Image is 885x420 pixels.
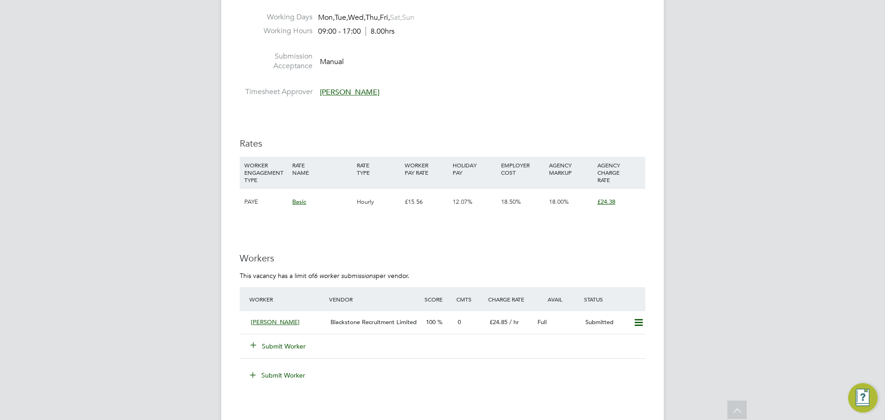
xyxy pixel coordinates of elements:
em: 6 worker submissions [314,272,376,280]
span: [PERSON_NAME] [320,88,379,97]
div: WORKER ENGAGEMENT TYPE [242,157,290,188]
span: 8.00hrs [366,27,395,36]
div: Status [582,291,645,308]
div: Charge Rate [486,291,534,308]
span: Fri, [380,13,390,22]
span: Tue, [335,13,348,22]
span: [PERSON_NAME] [251,318,300,326]
div: Cmts [454,291,486,308]
label: Working Hours [240,26,313,36]
div: Score [422,291,454,308]
div: WORKER PAY RATE [402,157,450,181]
span: Sun [402,13,414,22]
label: Submission Acceptance [240,52,313,71]
div: HOLIDAY PAY [450,157,498,181]
div: 09:00 - 17:00 [318,27,395,36]
div: RATE NAME [290,157,354,181]
span: £24.85 [490,318,507,326]
div: Avail [534,291,582,308]
button: Submit Worker [251,342,306,351]
h3: Rates [240,137,645,149]
span: Basic [292,198,306,206]
span: Full [537,318,547,326]
button: Engage Resource Center [848,383,878,413]
label: Timesheet Approver [240,87,313,97]
span: 12.07% [453,198,472,206]
span: Thu, [366,13,380,22]
div: EMPLOYER COST [499,157,547,181]
span: Manual [320,57,344,66]
span: Blackstone Recruitment Limited [330,318,417,326]
div: Vendor [327,291,422,308]
div: AGENCY CHARGE RATE [595,157,643,188]
label: Working Days [240,12,313,22]
div: Submitted [582,315,630,330]
span: 0 [458,318,461,326]
p: This vacancy has a limit of per vendor. [240,272,645,280]
span: £24.38 [597,198,615,206]
h3: Workers [240,252,645,264]
button: Submit Worker [243,368,313,383]
span: 18.50% [501,198,521,206]
span: 18.00% [549,198,569,206]
span: 100 [426,318,436,326]
div: PAYE [242,189,290,215]
div: AGENCY MARKUP [547,157,595,181]
span: / hr [509,318,519,326]
span: Wed, [348,13,366,22]
div: RATE TYPE [354,157,402,181]
span: Sat, [390,13,402,22]
span: Mon, [318,13,335,22]
div: Worker [247,291,327,308]
div: £15.56 [402,189,450,215]
div: Hourly [354,189,402,215]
